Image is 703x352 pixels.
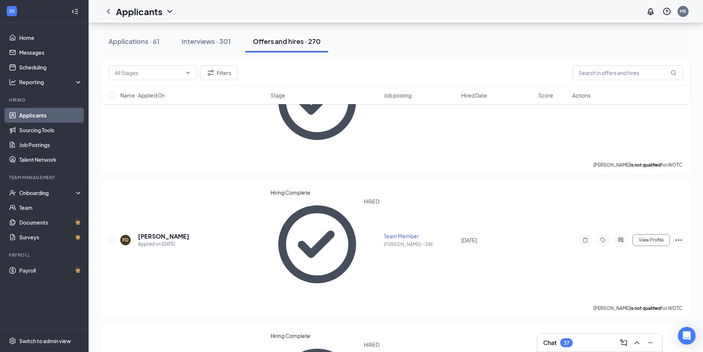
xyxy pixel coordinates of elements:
[9,97,81,103] div: Hiring
[593,162,683,168] p: [PERSON_NAME] for WOTC.
[19,263,82,278] a: PayrollCrown
[581,237,590,243] svg: Note
[644,337,656,349] button: Minimize
[19,189,76,196] div: Onboarding
[9,337,16,345] svg: Settings
[19,45,82,60] a: Messages
[200,65,238,80] button: Filter Filters
[19,137,82,152] a: Job Postings
[678,327,696,345] div: Open Intercom Messenger
[633,338,641,347] svg: ChevronUp
[619,338,628,347] svg: ComposeMessage
[104,7,113,16] svg: ChevronLeft
[19,200,82,215] a: Team
[19,108,82,123] a: Applicants
[115,69,182,77] input: All Stages
[182,37,231,46] div: Interviews · 301
[461,92,487,99] span: Hired Date
[123,237,128,243] div: FD
[633,234,670,246] button: View Profile
[19,337,71,345] div: Switch to admin view
[165,7,174,16] svg: ChevronDown
[9,174,81,181] div: Team Management
[630,305,661,311] b: is not qualified
[364,198,379,291] div: HIRED
[674,236,683,245] svg: Ellipses
[138,232,189,240] h5: [PERSON_NAME]
[662,7,671,16] svg: QuestionInfo
[384,92,411,99] span: Job posting
[8,7,15,15] svg: WorkstreamLogo
[680,8,686,14] div: MS
[538,92,553,99] span: Score
[384,232,456,240] div: Team Member
[270,332,380,339] div: Hiring Complete
[564,340,569,346] div: 37
[253,37,321,46] div: Offers and hires · 270
[9,189,16,196] svg: UserCheck
[646,338,655,347] svg: Minimize
[572,65,683,80] input: Search in offers and hires
[19,230,82,245] a: SurveysCrown
[9,252,81,258] div: Payroll
[19,60,82,75] a: Scheduling
[631,337,643,349] button: ChevronUp
[120,92,165,99] span: Name · Applied On
[185,70,191,76] svg: ChevronDown
[108,37,159,46] div: Applications · 61
[19,215,82,230] a: DocumentsCrown
[19,123,82,137] a: Sourcing Tools
[630,162,661,168] b: is not qualified
[599,237,607,243] svg: Tag
[461,237,477,243] span: [DATE]
[19,78,83,86] div: Reporting
[71,8,79,15] svg: Collapse
[270,198,364,291] svg: CheckmarkCircle
[384,241,456,247] div: [PERSON_NAME]--346
[116,5,162,18] h1: Applicants
[206,68,215,77] svg: Filter
[270,92,285,99] span: Stage
[671,70,676,76] svg: MagnifyingGlass
[19,30,82,45] a: Home
[138,240,189,248] div: Applied on [DATE]
[572,92,590,99] span: Actions
[646,7,655,16] svg: Notifications
[19,152,82,167] a: Talent Network
[639,237,664,243] span: View Profile
[543,339,556,347] h3: Chat
[593,305,683,311] p: [PERSON_NAME] for WOTC.
[618,337,630,349] button: ComposeMessage
[616,237,625,243] svg: ActiveChat
[270,189,380,196] div: Hiring Complete
[9,78,16,86] svg: Analysis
